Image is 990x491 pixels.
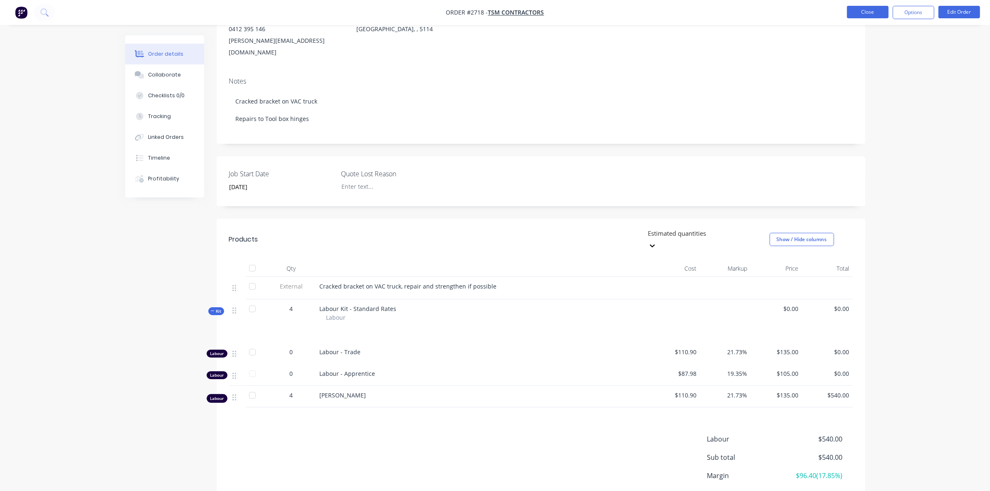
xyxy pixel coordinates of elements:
div: Markup [700,260,751,277]
span: $87.98 [652,369,697,378]
span: $135.00 [754,348,799,356]
input: Enter date [223,181,327,193]
div: Cost [649,260,700,277]
span: Margin [707,471,781,481]
span: $540.00 [781,452,842,462]
button: Linked Orders [125,127,204,148]
label: Job Start Date [229,169,333,179]
div: Price [751,260,802,277]
span: $0.00 [805,304,849,313]
span: $135.00 [754,391,799,400]
div: Notes [229,77,853,85]
span: 19.35% [703,369,748,378]
div: Cracked bracket on VAC truck Repairs to Tool box hinges [229,89,853,131]
span: 0 [290,348,293,356]
button: Profitability [125,168,204,189]
div: Timeline [148,154,170,162]
div: Labour [207,371,227,379]
span: Labour [326,313,346,322]
span: 0 [290,369,293,378]
div: Labour [207,350,227,358]
a: TSM Contractors [488,9,544,17]
label: Quote Lost Reason [341,169,445,179]
span: Cracked bracket on VAC truck, repair and strengthen if possible [320,282,497,290]
div: Collaborate [148,71,181,79]
img: Factory [15,6,27,19]
button: Edit Order [938,6,980,18]
span: $0.00 [754,304,799,313]
span: $96.40 ( 17.85 %) [781,471,842,481]
span: [PERSON_NAME] [320,391,366,399]
span: 21.73% [703,348,748,356]
div: [PERSON_NAME]0412 395 146[PERSON_NAME][EMAIL_ADDRESS][DOMAIN_NAME] [229,12,343,58]
button: Order details [125,44,204,64]
div: Profitability [148,175,179,183]
span: Kit [211,308,222,314]
div: Total [802,260,853,277]
div: [GEOGRAPHIC_DATA], , 5114 [356,23,470,35]
span: $110.90 [652,348,697,356]
span: 4 [290,391,293,400]
span: $0.00 [805,348,849,356]
span: $110.90 [652,391,697,400]
span: External [270,282,313,291]
span: Labour - Apprentice [320,370,375,378]
button: Checklists 0/0 [125,85,204,106]
div: Tracking [148,113,171,120]
div: Products [229,234,258,244]
button: Collaborate [125,64,204,85]
span: Labour - Trade [320,348,361,356]
button: Options [893,6,934,19]
button: Show / Hide columns [770,233,834,246]
span: Labour Kit - Standard Rates [320,305,397,313]
span: Labour [707,434,781,444]
span: $540.00 [781,434,842,444]
div: Linked Orders [148,133,184,141]
div: Qty [267,260,316,277]
span: Order #2718 - [446,9,488,17]
span: $0.00 [805,369,849,378]
span: 4 [290,304,293,313]
div: Checklists 0/0 [148,92,185,99]
button: Timeline [125,148,204,168]
span: Sub total [707,452,781,462]
div: Order details [148,50,183,58]
div: [PERSON_NAME][EMAIL_ADDRESS][DOMAIN_NAME] [229,35,343,58]
span: $105.00 [754,369,799,378]
div: Labour [207,394,227,403]
span: $540.00 [805,391,849,400]
button: Tracking [125,106,204,127]
div: 0412 395 146 [229,23,343,35]
span: 21.73% [703,391,748,400]
button: Close [847,6,889,18]
button: Kit [208,307,224,315]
